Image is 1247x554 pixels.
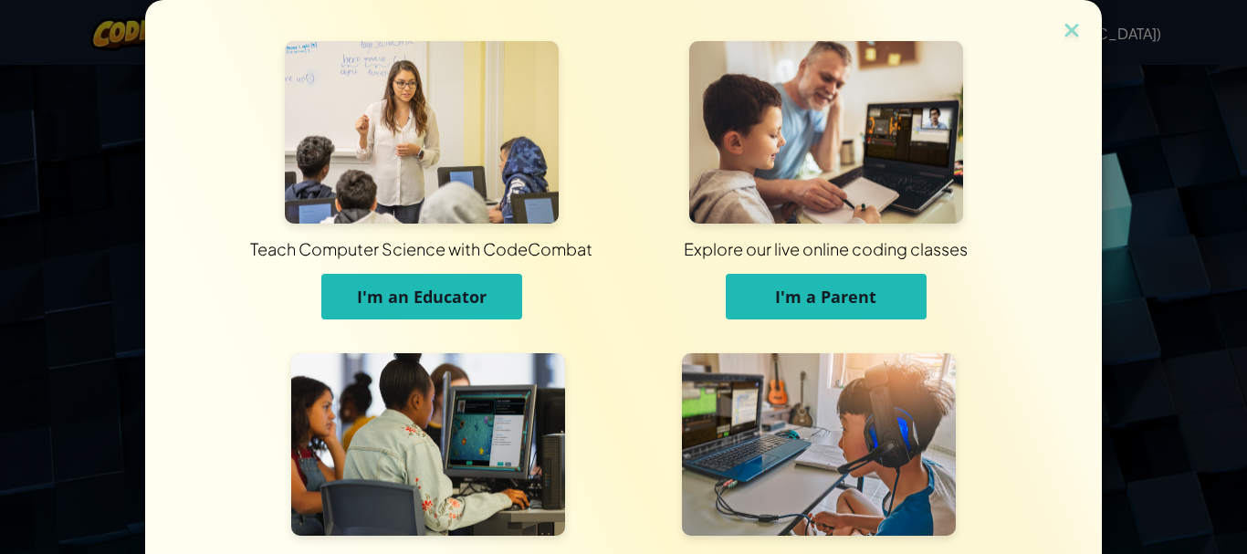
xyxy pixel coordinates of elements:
button: I'm an Educator [321,274,522,319]
img: For Educators [285,41,559,224]
span: I'm a Parent [775,286,876,308]
img: close icon [1060,18,1084,46]
span: I'm an Educator [357,286,487,308]
img: For Parents [689,41,963,224]
img: For Students [291,353,565,536]
img: For Individuals [682,353,956,536]
button: I'm a Parent [726,274,927,319]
